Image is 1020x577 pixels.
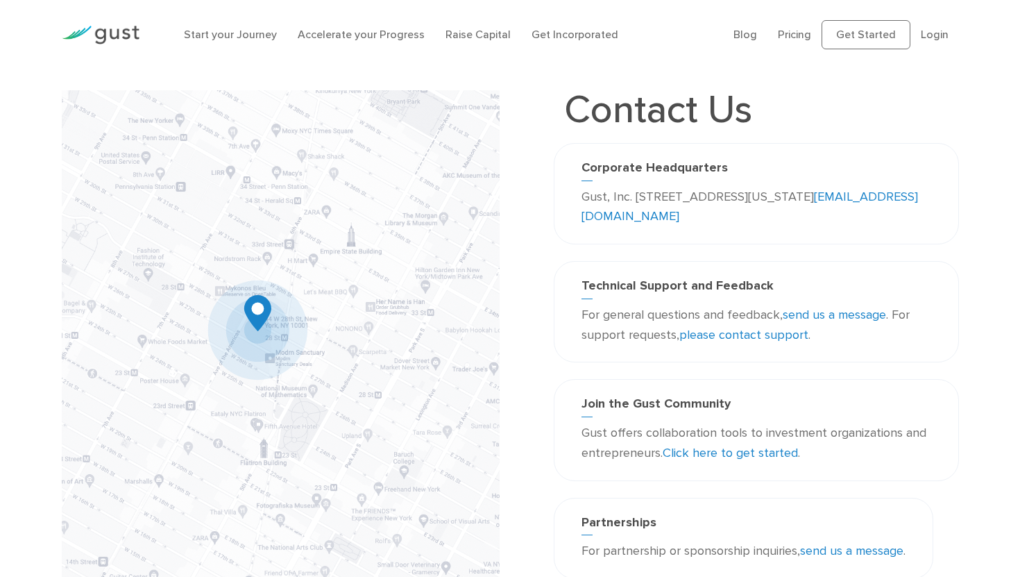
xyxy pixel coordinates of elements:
[554,90,763,129] h1: Contact Us
[921,28,949,41] a: Login
[663,446,798,460] a: Click here to get started
[581,187,931,228] p: Gust, Inc. [STREET_ADDRESS][US_STATE]
[822,20,910,49] a: Get Started
[184,28,277,41] a: Start your Journey
[445,28,511,41] a: Raise Capital
[733,28,757,41] a: Blog
[581,278,931,299] h3: Technical Support and Feedback
[581,515,906,536] h3: Partnerships
[298,28,425,41] a: Accelerate your Progress
[581,424,931,464] p: Gust offers collaboration tools to investment organizations and entrepreneurs. .
[679,328,808,342] a: please contact support
[581,396,931,417] h3: Join the Gust Community
[800,544,903,558] a: send us a message
[581,306,931,346] p: For general questions and feedback, . For support requests, .
[62,26,139,44] img: Gust Logo
[581,160,931,181] h3: Corporate Headquarters
[783,308,886,322] a: send us a message
[532,28,618,41] a: Get Incorporated
[581,542,906,562] p: For partnership or sponsorship inquiries, .
[778,28,811,41] a: Pricing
